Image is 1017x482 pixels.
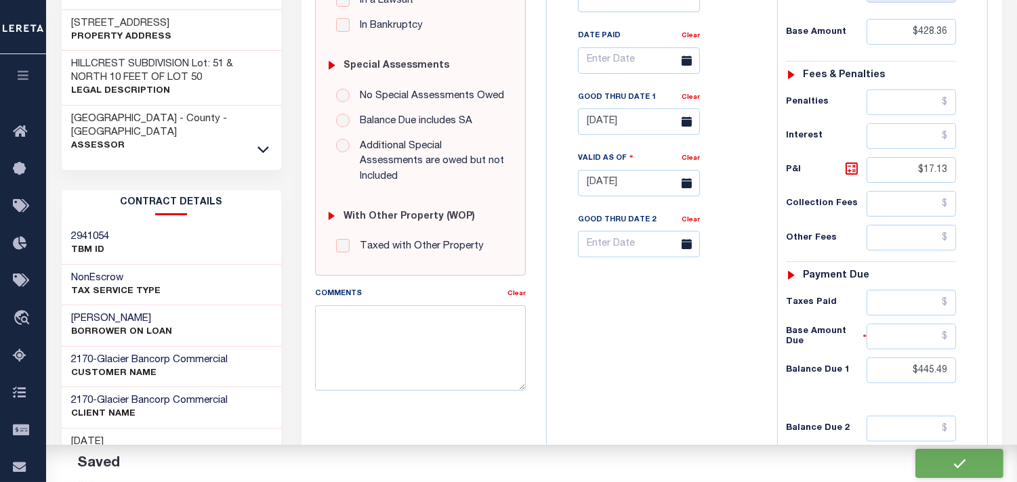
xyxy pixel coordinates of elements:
input: $ [867,416,956,441]
a: Clear [682,217,700,223]
label: Balance Due includes SA [353,114,472,129]
h3: [PERSON_NAME] [72,312,173,326]
label: Comments [315,288,362,300]
span: Saved [77,456,120,470]
p: CLIENT Name [72,408,228,421]
h6: Payment due [803,270,869,282]
i: travel_explore [13,310,35,328]
h6: Taxes Paid [786,297,867,308]
h6: Fees & Penalties [803,70,885,81]
a: Clear [682,32,700,39]
input: $ [867,19,956,45]
h6: with Other Property (WOP) [344,211,475,223]
span: 2170 [72,395,94,406]
input: $ [867,89,956,115]
a: Clear [682,155,700,162]
input: Enter Date [578,231,700,257]
h3: HILLCREST SUBDIVISION Lot: 51 & NORTH 10 FEET OF LOT 50 [72,58,272,85]
p: Legal Description [72,85,272,98]
p: Tax Service Type [72,285,161,299]
input: Enter Date [578,170,700,196]
h2: CONTRACT details [62,190,282,215]
label: Date Paid [578,30,621,42]
input: $ [867,357,956,383]
a: Clear [682,94,700,101]
p: Assessor [72,139,272,153]
h6: Special Assessments [344,60,449,72]
input: $ [867,290,956,315]
p: CUSTOMER Name [72,367,228,380]
span: Glacier Bancorp Commercial [98,355,228,365]
input: Enter Date [578,108,700,135]
a: Clear [507,290,526,297]
h6: Other Fees [786,233,867,244]
h6: Balance Due 2 [786,423,867,434]
label: Taxed with Other Property [353,239,484,255]
input: Enter Date [578,47,700,74]
h6: Interest [786,131,867,141]
h3: 2941054 [72,230,110,244]
label: No Special Assessments Owed [353,89,504,104]
h3: - [72,353,228,367]
label: Additional Special Assessments are owed but not Included [353,139,505,185]
h6: P&I [786,160,867,179]
h6: Balance Due 1 [786,365,867,376]
input: $ [867,157,956,183]
label: In Bankruptcy [353,18,423,34]
label: Valid as Of [578,152,634,165]
h6: Collection Fees [786,198,867,209]
h3: [GEOGRAPHIC_DATA] - County - [GEOGRAPHIC_DATA] [72,112,272,139]
input: $ [867,225,956,250]
h6: Penalties [786,97,867,108]
h6: Base Amount Due [786,326,867,347]
h3: - [72,394,228,408]
p: Property Address [72,30,172,44]
label: Good Thru Date 1 [578,92,656,104]
h6: Base Amount [786,27,867,38]
h3: NonEscrow [72,271,161,285]
label: Good Thru Date 2 [578,215,656,226]
p: TBM ID [72,244,110,257]
input: $ [867,324,956,349]
p: BORROWER ON LOAN [72,326,173,339]
input: $ [867,123,956,149]
h3: [DATE] [72,435,146,449]
span: Glacier Bancorp Commercial [98,395,228,406]
input: $ [867,191,956,217]
h3: [STREET_ADDRESS] [72,17,172,30]
span: 2170 [72,355,94,365]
